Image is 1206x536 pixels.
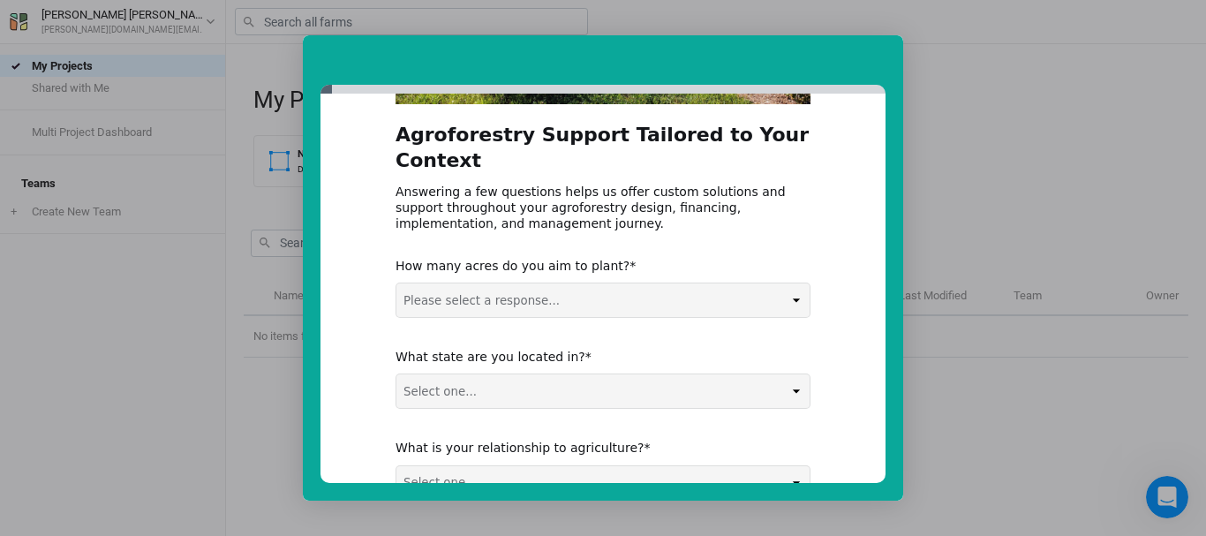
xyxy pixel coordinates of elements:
[396,283,810,317] select: Please select a response...
[396,349,784,365] div: What state are you located in?
[396,258,784,274] div: How many acres do you aim to plant?
[396,122,810,183] h2: Agroforestry Support Tailored to Your Context
[396,374,810,408] select: Select one...
[396,184,810,232] div: Answering a few questions helps us offer custom solutions and support throughout your agroforestr...
[396,440,784,456] div: What is your relationship to agriculture?
[396,466,810,500] select: Select one...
